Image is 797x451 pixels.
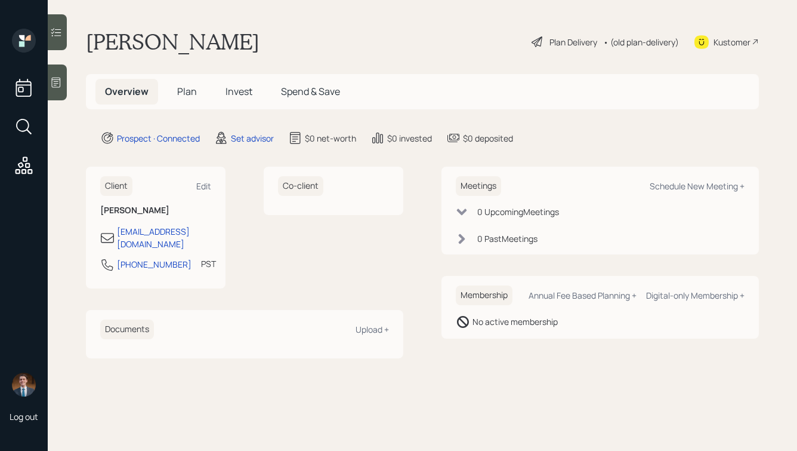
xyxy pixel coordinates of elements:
h6: [PERSON_NAME] [100,205,211,216]
div: 0 Past Meeting s [477,232,537,245]
div: Kustomer [713,36,750,48]
div: Schedule New Meeting + [650,180,745,192]
div: [EMAIL_ADDRESS][DOMAIN_NAME] [117,225,211,250]
div: Log out [10,411,38,422]
div: Prospect · Connected [117,132,200,145]
div: Digital-only Membership + [646,290,745,301]
div: No active membership [472,315,558,328]
div: Edit [196,180,211,192]
div: $0 net-worth [305,132,356,145]
div: $0 deposited [463,132,513,145]
div: • (old plan-delivery) [603,36,679,48]
div: Annual Fee Based Planning + [529,290,637,301]
h6: Meetings [456,176,501,196]
div: 0 Upcoming Meeting s [477,205,559,218]
span: Plan [177,85,197,98]
h6: Co-client [278,176,323,196]
div: Set advisor [231,132,274,145]
h6: Membership [456,286,512,305]
span: Spend & Save [281,85,340,98]
img: hunter_neumayer.jpg [12,373,36,397]
div: Upload + [356,324,389,335]
span: Overview [105,85,149,98]
div: $0 invested [387,132,432,145]
div: PST [201,257,216,270]
h1: [PERSON_NAME] [86,29,260,55]
h6: Documents [100,320,154,339]
div: Plan Delivery [549,36,597,48]
span: Invest [225,85,252,98]
div: [PHONE_NUMBER] [117,258,191,271]
h6: Client [100,176,132,196]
